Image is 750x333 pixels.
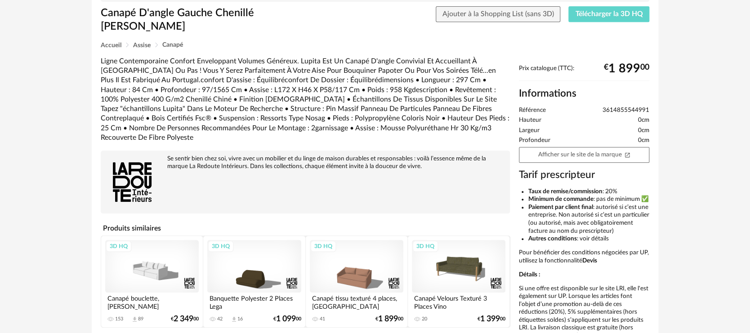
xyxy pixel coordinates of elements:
span: Download icon [231,316,237,323]
span: Assise [133,42,151,49]
div: Canapé bouclette, [PERSON_NAME] [105,293,199,311]
b: Autres conditions [528,235,576,242]
span: Hauteur [519,116,541,124]
h1: Canapé D'angle Gauche Chenillé [PERSON_NAME] [101,6,324,34]
p: Pour bénéficier des conditions négociées par UP, utilisez la fonctionnalité [519,249,649,265]
span: Download icon [131,316,138,323]
a: 3D HQ Canapé Velours Texturé 3 Places Vino 20 €1 39900 [408,236,509,327]
b: Devis [582,258,597,264]
a: 3D HQ Banquette Polyester 2 Places Lega 42 Download icon 16 €1 09900 [203,236,305,327]
span: Télécharger la 3D HQ [575,10,643,18]
li: : 20% [528,188,649,196]
div: 3D HQ [310,240,336,252]
a: 3D HQ Canapé bouclette, [PERSON_NAME] 153 Download icon 89 €2 34900 [101,236,203,327]
div: Banquette Polyester 2 Places Lega [207,293,301,311]
div: 20 [422,316,427,322]
span: 1 899 [608,65,640,72]
div: Canapé Velours Texturé 3 Places Vino [412,293,505,311]
span: 2 349 [174,316,193,322]
div: Ligne Contemporaine Confort Enveloppant Volumes Généreux. Lupita Est Un Canapé D'angle Convivial ... [101,57,510,142]
div: € 00 [375,316,403,322]
h4: Produits similaires [101,222,510,235]
div: 16 [237,316,243,322]
h2: Informations [519,87,649,100]
h3: Tarif prescripteur [519,169,649,182]
img: brand logo [105,155,159,209]
span: 0cm [638,137,649,145]
li: : autorisé si c’est une entreprise. Non autorisé si c’est un particulier (ou autorisé, mais avec ... [528,204,649,235]
div: Canapé tissu texturé 4 places, [GEOGRAPHIC_DATA] [310,293,403,311]
span: Largeur [519,127,540,135]
span: Référence [519,107,546,115]
span: Canapé [162,42,183,48]
button: Télécharger la 3D HQ [568,6,649,22]
span: Open In New icon [624,151,630,157]
span: Ajouter à la Shopping List (sans 3D) [442,10,554,18]
div: € 00 [273,316,301,322]
div: 3D HQ [208,240,234,252]
span: Profondeur [519,137,550,145]
div: 3D HQ [106,240,132,252]
div: € 00 [478,316,505,322]
span: 0cm [638,127,649,135]
span: Accueil [101,42,121,49]
a: 3D HQ Canapé tissu texturé 4 places, [GEOGRAPHIC_DATA] 41 €1 89900 [306,236,407,327]
b: Taux de remise/commission [528,188,602,195]
div: Prix catalogue (TTC): [519,65,649,81]
div: € 00 [604,65,649,72]
div: 42 [217,316,223,322]
div: Se sentir bien chez soi, vivre avec un mobilier et du linge de maison durables et responsables : ... [105,155,505,170]
a: Afficher sur le site de la marqueOpen In New icon [519,147,649,163]
div: 89 [138,316,143,322]
li: : pas de minimum ✅ [528,195,649,204]
div: 41 [320,316,325,322]
span: 0cm [638,116,649,124]
span: 3614855544991 [603,107,649,115]
div: € 00 [171,316,199,322]
div: Breadcrumb [101,42,649,49]
span: 1 399 [480,316,500,322]
div: 3D HQ [412,240,438,252]
span: 1 899 [378,316,398,322]
b: Paiement par client final [528,204,593,210]
div: 153 [115,316,123,322]
b: Minimum de commande [528,196,593,202]
span: 1 099 [276,316,296,322]
li: : voir détails [528,235,649,243]
b: Détails : [519,271,540,278]
button: Ajouter à la Shopping List (sans 3D) [436,6,561,22]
